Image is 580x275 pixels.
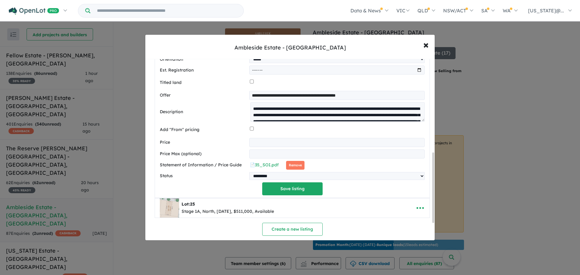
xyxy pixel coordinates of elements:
span: 📄 35_SOI.pdf [250,162,279,168]
button: Save listing [262,182,323,195]
label: Orientation [160,56,247,63]
label: Offer [160,92,247,99]
label: Titled land [160,79,247,86]
span: × [423,38,429,51]
div: Ambleside Estate - [GEOGRAPHIC_DATA] [234,44,346,52]
div: Stage 1A, North, [DATE], $511,000, Available [182,208,274,215]
input: Try estate name, suburb, builder or developer [92,4,242,17]
b: Lot: [182,201,195,207]
label: Status [160,172,247,180]
label: Add "From" pricing [160,126,247,133]
button: Remove [286,161,304,170]
img: Ambleside%20Estate%20-%20Point%20Cook%20-%20Lot%2025___1756870684.jpg [160,198,179,218]
label: Price [160,139,247,146]
span: [US_STATE]@... [528,8,564,14]
a: 📄35_SOI.pdf [250,162,279,168]
span: 25 [190,201,195,207]
label: Est. Registration [160,67,247,74]
label: Price Max (optional) [160,150,247,158]
button: Create a new listing [262,223,323,236]
label: Statement of Information / Price Guide [160,161,247,169]
img: Openlot PRO Logo White [9,7,59,15]
label: Description [160,108,248,116]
